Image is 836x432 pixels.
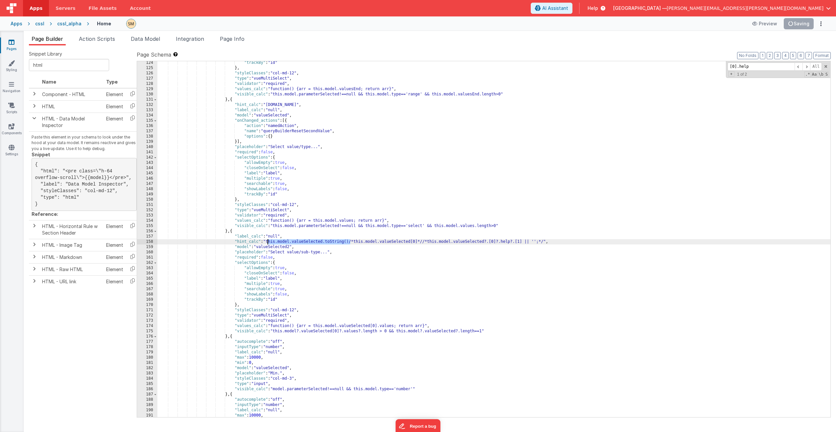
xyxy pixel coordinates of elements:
[131,36,160,42] span: Data Model
[137,266,157,271] div: 163
[29,51,62,57] span: Snippet Library
[56,5,75,12] span: Servers
[137,287,157,292] div: 167
[39,88,104,101] td: Component - HTML
[816,19,825,28] button: Options
[137,255,157,260] div: 161
[35,20,44,27] div: cssl
[667,5,824,12] span: [PERSON_NAME][EMAIL_ADDRESS][PERSON_NAME][DOMAIN_NAME]
[104,220,126,239] td: Element
[32,152,50,157] strong: Snippet
[104,239,126,251] td: Element
[137,160,157,165] div: 143
[30,5,42,12] span: Apps
[137,376,157,381] div: 184
[542,5,568,12] span: AI Assistant
[137,60,157,65] div: 124
[137,76,157,81] div: 127
[798,52,804,59] button: 6
[137,150,157,155] div: 141
[137,366,157,371] div: 182
[137,129,157,134] div: 137
[137,329,157,334] div: 175
[613,5,667,12] span: [GEOGRAPHIC_DATA] —
[137,371,157,376] div: 183
[137,239,157,244] div: 158
[137,234,157,239] div: 157
[137,360,157,366] div: 181
[784,18,814,29] button: Saving
[825,71,828,77] span: Search In Selection
[137,387,157,392] div: 186
[137,323,157,329] div: 174
[137,155,157,160] div: 142
[137,144,157,150] div: 140
[137,350,157,355] div: 179
[137,344,157,350] div: 178
[811,71,817,77] span: CaseSensitive Search
[137,281,157,287] div: 166
[97,21,111,26] h4: Home
[104,276,126,288] td: Element
[137,297,157,302] div: 169
[32,36,63,42] span: Page Builder
[137,292,157,297] div: 168
[137,134,157,139] div: 138
[137,413,157,418] div: 191
[734,72,750,77] span: 1 of 2
[220,36,244,42] span: Page Info
[137,313,157,318] div: 172
[29,59,109,71] input: Search Snippets ...
[137,223,157,229] div: 155
[39,276,104,288] td: HTML - URL link
[137,97,157,102] div: 131
[137,260,157,266] div: 162
[79,36,115,42] span: Action Scripts
[137,334,157,339] div: 176
[137,250,157,255] div: 160
[137,402,157,408] div: 189
[137,244,157,250] div: 159
[137,218,157,223] div: 154
[818,71,824,77] span: Whole Word Search
[531,3,572,14] button: AI Assistant
[137,392,157,397] div: 187
[137,171,157,176] div: 145
[790,52,796,59] button: 5
[89,5,117,12] span: File Assets
[137,192,157,197] div: 149
[137,213,157,218] div: 153
[810,63,822,71] span: Alt-Enter
[137,187,157,192] div: 148
[137,108,157,113] div: 133
[32,134,137,151] p: Paste this element in your schema to look under the hood at your data model. It remains reactive ...
[137,118,157,123] div: 135
[137,181,157,187] div: 147
[104,100,126,113] td: Element
[728,63,795,71] input: Search for
[737,52,758,59] button: No Folds
[32,211,58,217] strong: Reference:
[137,308,157,313] div: 171
[137,113,157,118] div: 134
[11,20,22,27] div: Apps
[588,5,598,12] span: Help
[137,381,157,387] div: 185
[137,355,157,360] div: 180
[137,123,157,129] div: 136
[804,71,810,77] span: RegExp Search
[39,220,104,239] td: HTML - Horizontal Rule w Section Header
[137,397,157,402] div: 188
[104,88,126,101] td: Element
[137,302,157,308] div: 170
[137,229,157,234] div: 156
[104,264,126,276] td: Element
[32,158,137,211] pre: { "html": "<pre class=\"h-64 overflow-scroll\">{{model}}</pre>", "label": "Data Model Inspector",...
[137,271,157,276] div: 164
[774,52,781,59] button: 3
[767,52,773,59] button: 2
[137,339,157,344] div: 177
[106,79,118,85] span: Type
[813,52,831,59] button: Format
[39,251,104,264] td: HTML - Markdown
